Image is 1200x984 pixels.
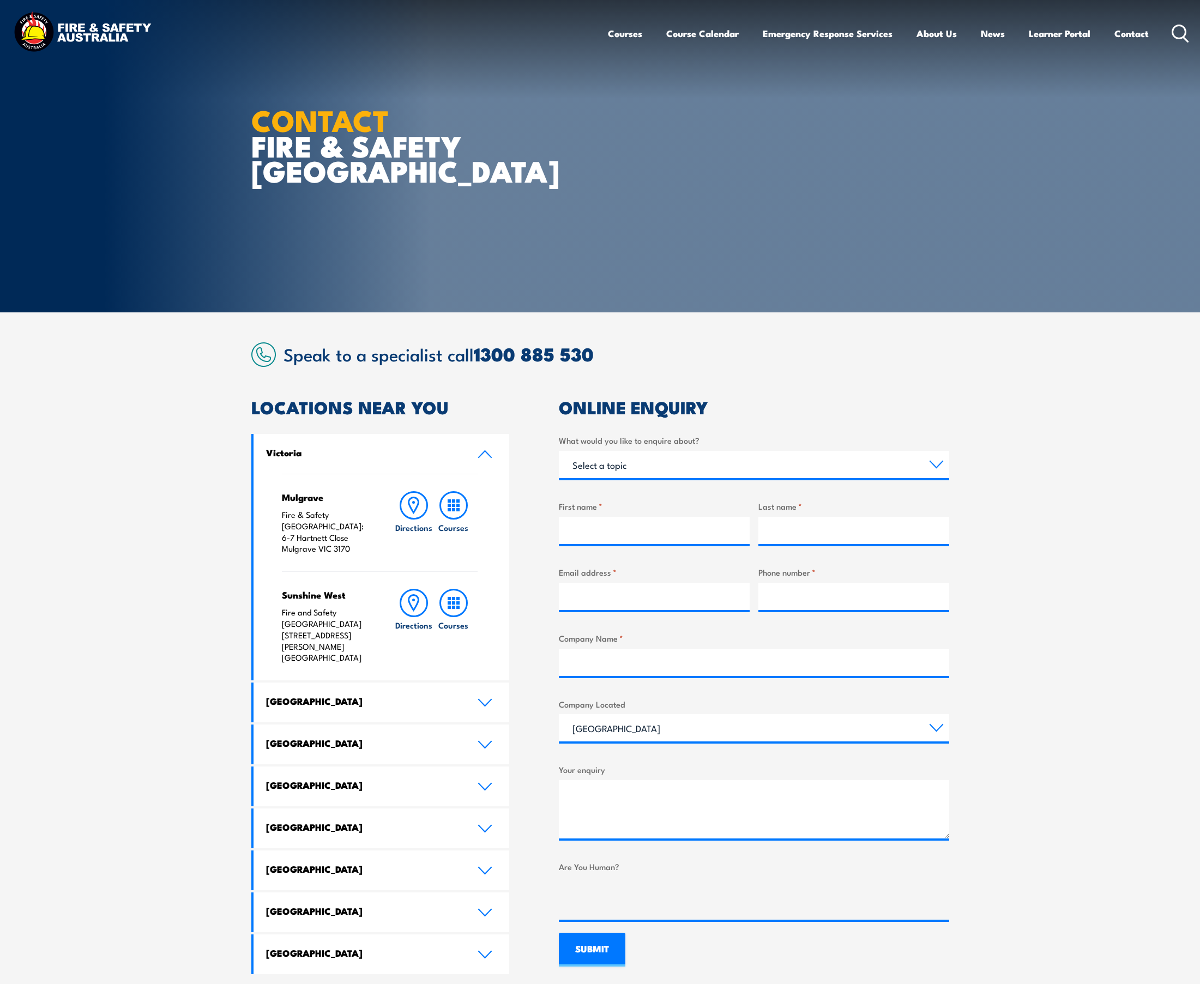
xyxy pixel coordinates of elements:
[394,491,433,554] a: Directions
[666,19,739,48] a: Course Calendar
[254,434,510,474] a: Victoria
[438,522,468,533] h6: Courses
[981,19,1005,48] a: News
[254,850,510,890] a: [GEOGRAPHIC_DATA]
[266,446,461,458] h4: Victoria
[559,933,625,967] input: SUBMIT
[1114,19,1149,48] a: Contact
[758,566,949,578] label: Phone number
[284,344,949,364] h2: Speak to a specialist call
[251,96,389,142] strong: CONTACT
[266,695,461,707] h4: [GEOGRAPHIC_DATA]
[758,500,949,512] label: Last name
[282,509,373,554] p: Fire & Safety [GEOGRAPHIC_DATA]: 6-7 Hartnett Close Mulgrave VIC 3170
[254,683,510,722] a: [GEOGRAPHIC_DATA]
[254,808,510,848] a: [GEOGRAPHIC_DATA]
[251,107,521,183] h1: FIRE & SAFETY [GEOGRAPHIC_DATA]
[266,821,461,833] h4: [GEOGRAPHIC_DATA]
[434,589,473,663] a: Courses
[395,522,432,533] h6: Directions
[282,589,373,601] h4: Sunshine West
[474,339,594,368] a: 1300 885 530
[559,860,949,873] label: Are You Human?
[559,434,949,446] label: What would you like to enquire about?
[559,399,949,414] h2: ONLINE ENQUIRY
[266,905,461,917] h4: [GEOGRAPHIC_DATA]
[266,863,461,875] h4: [GEOGRAPHIC_DATA]
[559,632,949,644] label: Company Name
[916,19,957,48] a: About Us
[559,698,949,710] label: Company Located
[608,19,642,48] a: Courses
[394,589,433,663] a: Directions
[763,19,893,48] a: Emergency Response Services
[254,725,510,764] a: [GEOGRAPHIC_DATA]
[266,947,461,959] h4: [GEOGRAPHIC_DATA]
[1029,19,1090,48] a: Learner Portal
[559,566,750,578] label: Email address
[266,737,461,749] h4: [GEOGRAPHIC_DATA]
[438,619,468,631] h6: Courses
[559,763,949,776] label: Your enquiry
[559,500,750,512] label: First name
[254,766,510,806] a: [GEOGRAPHIC_DATA]
[254,934,510,974] a: [GEOGRAPHIC_DATA]
[559,877,725,920] iframe: reCAPTCHA
[434,491,473,554] a: Courses
[395,619,432,631] h6: Directions
[251,399,510,414] h2: LOCATIONS NEAR YOU
[266,779,461,791] h4: [GEOGRAPHIC_DATA]
[282,607,373,663] p: Fire and Safety [GEOGRAPHIC_DATA] [STREET_ADDRESS][PERSON_NAME] [GEOGRAPHIC_DATA]
[282,491,373,503] h4: Mulgrave
[254,892,510,932] a: [GEOGRAPHIC_DATA]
